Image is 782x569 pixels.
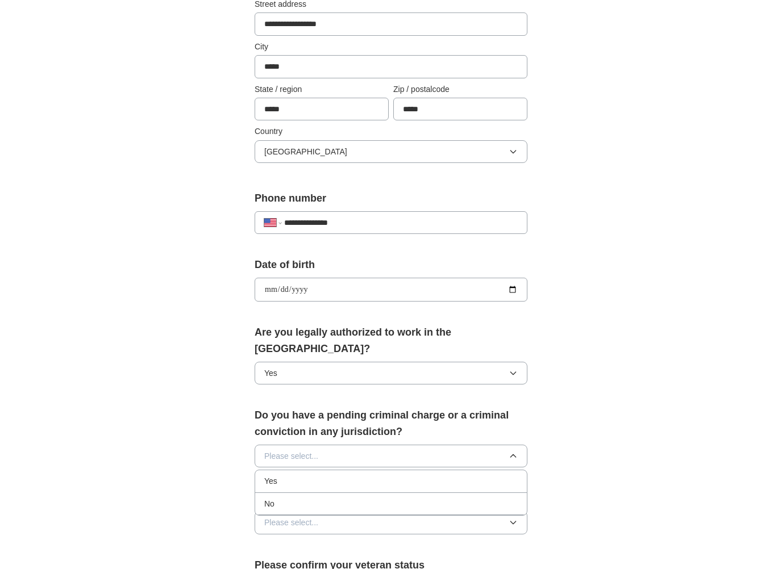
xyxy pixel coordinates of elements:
label: Are you legally authorized to work in the [GEOGRAPHIC_DATA]? [255,324,527,357]
button: Yes [255,362,527,384]
span: [GEOGRAPHIC_DATA] [264,145,347,158]
span: No [264,497,274,510]
label: City [255,40,527,53]
span: Yes [264,475,277,487]
span: Please select... [264,450,318,462]
span: Please select... [264,516,318,529]
label: Zip / postalcode [393,83,527,95]
button: Please select... [255,445,527,467]
button: Please select... [255,511,527,534]
label: Phone number [255,190,527,207]
button: [GEOGRAPHIC_DATA] [255,140,527,163]
label: Date of birth [255,257,527,273]
label: Country [255,125,527,137]
span: Yes [264,367,277,379]
label: State / region [255,83,389,95]
label: Do you have a pending criminal charge or a criminal conviction in any jurisdiction? [255,407,527,440]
